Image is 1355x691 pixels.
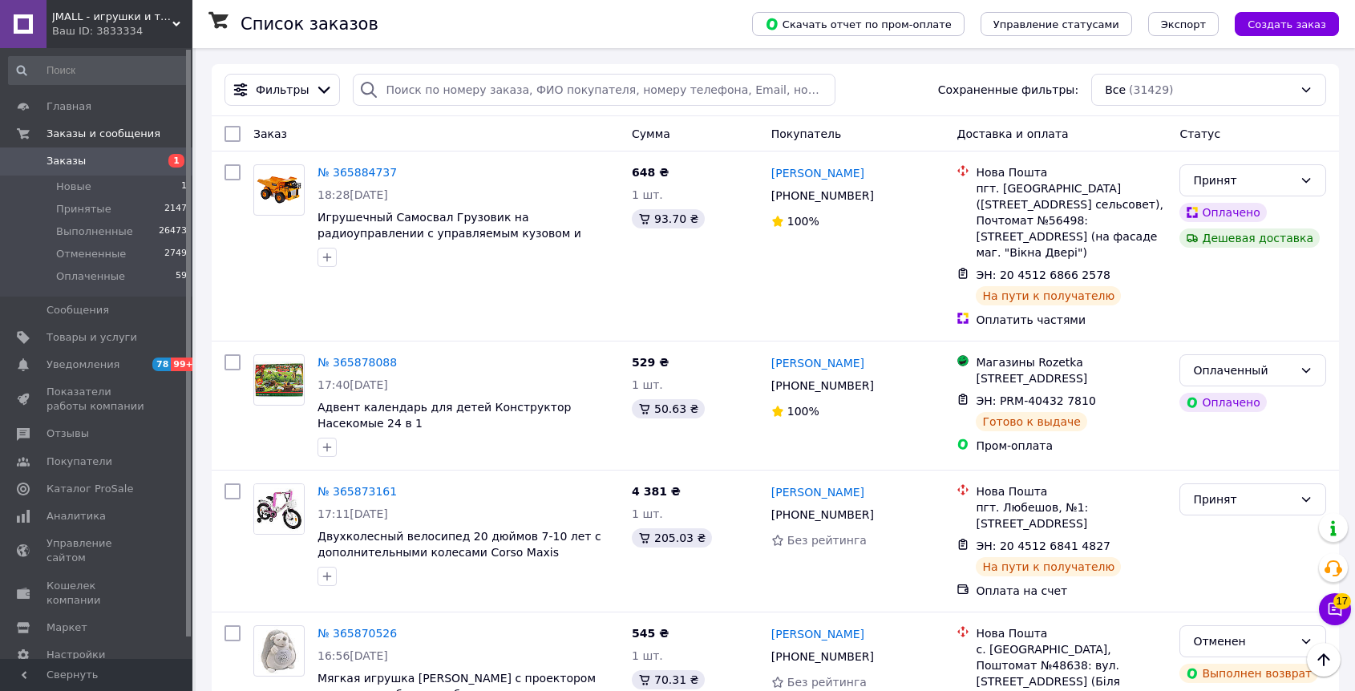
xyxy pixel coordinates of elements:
[1193,632,1293,650] div: Отменен
[632,670,705,689] div: 70.31 ₴
[765,17,952,31] span: Скачать отчет по пром-оплате
[1193,362,1293,379] div: Оплаченный
[1333,593,1351,609] span: 17
[254,172,304,208] img: Фото товару
[176,269,187,284] span: 59
[1179,664,1318,683] div: Выполнен возврат
[253,625,305,677] a: Фото товару
[256,82,309,98] span: Фильтры
[771,127,842,140] span: Покупатель
[47,303,109,317] span: Сообщения
[1248,18,1326,30] span: Создать заказ
[976,583,1167,599] div: Оплата на счет
[976,312,1167,328] div: Оплатить частями
[254,484,304,534] img: Фото товару
[632,378,663,391] span: 1 шт.
[47,154,86,168] span: Заказы
[47,99,91,114] span: Главная
[1193,172,1293,189] div: Принят
[632,188,663,201] span: 1 шт.
[253,354,305,406] a: Фото товару
[1148,12,1219,36] button: Экспорт
[318,485,397,498] a: № 365873161
[1319,593,1351,625] button: Чат с покупателем17
[318,211,581,256] span: Игрушечный Самосвал Грузовик на радиоуправлении с управляемым кузовом и подсветкой Желтый
[976,625,1167,641] div: Нова Пошта
[253,164,305,216] a: Фото товару
[771,165,864,181] a: [PERSON_NAME]
[632,507,663,520] span: 1 шт.
[632,166,669,179] span: 648 ₴
[56,269,125,284] span: Оплаченные
[164,202,187,216] span: 2147
[47,536,148,565] span: Управление сайтом
[318,166,397,179] a: № 365884737
[976,269,1110,281] span: ЭН: 20 4512 6866 2578
[768,184,877,207] div: [PHONE_NUMBER]
[976,164,1167,180] div: Нова Пошта
[47,579,148,608] span: Кошелек компании
[976,286,1121,305] div: На пути к получателю
[787,534,867,547] span: Без рейтинга
[168,154,184,168] span: 1
[632,627,669,640] span: 545 ₴
[771,355,864,371] a: [PERSON_NAME]
[47,648,105,662] span: Настройки
[976,539,1110,552] span: ЭН: 20 4512 6841 4827
[47,385,148,414] span: Показатели работы компании
[318,627,397,640] a: № 365870526
[52,10,172,24] span: JMALL - игрушки и товары для детей
[253,127,287,140] span: Заказ
[632,485,681,498] span: 4 381 ₴
[938,82,1078,98] span: Сохраненные фильтры:
[56,202,111,216] span: Принятые
[1307,643,1341,677] button: Наверх
[976,412,1086,431] div: Готово к выдаче
[47,358,119,372] span: Уведомления
[171,358,197,371] span: 99+
[253,483,305,535] a: Фото товару
[632,127,670,140] span: Сумма
[1161,18,1206,30] span: Экспорт
[976,354,1167,370] div: Магазины Rozetka
[47,620,87,635] span: Маркет
[318,530,601,575] a: Двухколесный велосипед 20 дюймов 7-10 лет с дополнительными колесами Corso Maxis Фиолетово-Белы
[8,56,188,85] input: Поиск
[632,528,712,548] div: 205.03 ₴
[787,676,867,689] span: Без рейтинга
[56,224,133,239] span: Выполненные
[318,188,388,201] span: 18:28[DATE]
[52,24,192,38] div: Ваш ID: 3833334
[181,180,187,194] span: 1
[318,378,388,391] span: 17:40[DATE]
[976,180,1167,261] div: пгт. [GEOGRAPHIC_DATA] ([STREET_ADDRESS] сельсовет), Почтомат №56498: [STREET_ADDRESS] (на фасаде...
[318,401,571,430] a: Адвент календарь для детей Конструктор Насекомые 24 в 1
[1105,82,1126,98] span: Все
[768,503,877,526] div: [PHONE_NUMBER]
[47,426,89,441] span: Отзывы
[47,330,137,345] span: Товары и услуги
[768,645,877,668] div: [PHONE_NUMBER]
[771,626,864,642] a: [PERSON_NAME]
[1179,203,1266,222] div: Оплачено
[164,247,187,261] span: 2749
[258,626,299,676] img: Фото товару
[632,649,663,662] span: 1 шт.
[47,455,112,469] span: Покупатели
[976,483,1167,499] div: Нова Пошта
[1179,228,1320,248] div: Дешевая доставка
[976,394,1095,407] span: ЭН: PRM-40432 7810
[981,12,1132,36] button: Управление статусами
[318,356,397,369] a: № 365878088
[787,405,819,418] span: 100%
[353,74,835,106] input: Поиск по номеру заказа, ФИО покупателя, номеру телефона, Email, номеру накладной
[1193,491,1293,508] div: Принят
[56,180,91,194] span: Новые
[159,224,187,239] span: 26473
[1179,127,1220,140] span: Статус
[993,18,1119,30] span: Управление статусами
[1235,12,1339,36] button: Создать заказ
[1179,393,1266,412] div: Оплачено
